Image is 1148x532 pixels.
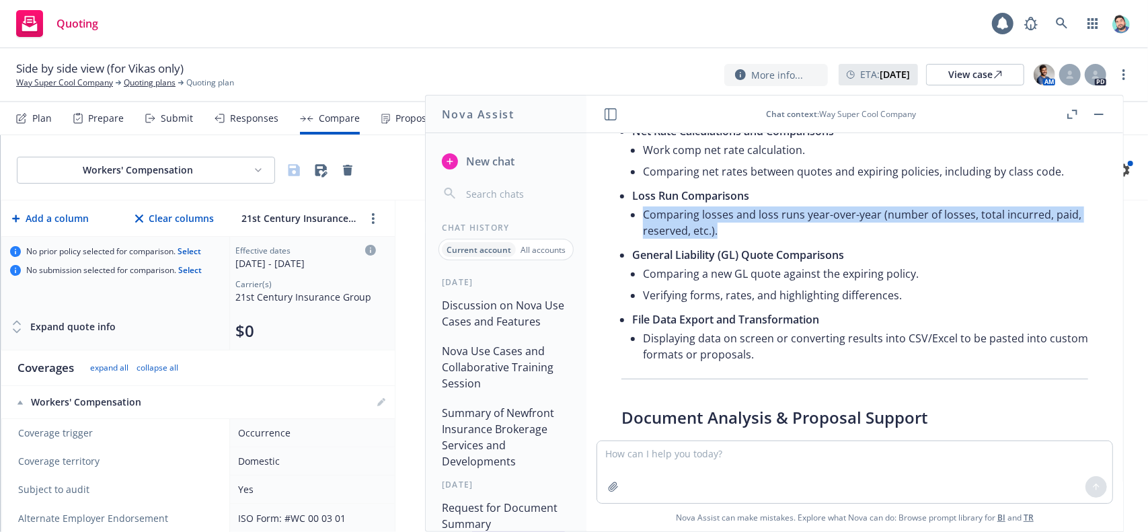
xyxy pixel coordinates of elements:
span: More info... [751,68,803,82]
span: Alternate Employer Endorsement [18,512,168,525]
li: Work comp net rate calculation. [643,139,1088,161]
span: Loss Run Comparisons [632,188,749,203]
div: [DATE] [426,479,586,490]
img: photo [1110,13,1132,34]
div: [DATE] [426,276,586,288]
div: Propose [395,113,432,124]
span: Nova Assist can make mistakes. Explore what Nova can do: Browse prompt library for and [592,504,1118,531]
button: Nova Use Cases and Collaborative Training Session [436,339,576,395]
span: General Liability (GL) Quote Comparisons [632,248,844,262]
div: Carrier(s) [235,278,376,290]
a: editPencil [373,394,389,410]
span: Coverage territory [18,455,216,468]
div: Responses [230,113,278,124]
p: All accounts [521,244,566,256]
div: Workers' Compensation [28,163,247,177]
span: Quoting [56,18,98,29]
h3: Document Analysis & Proposal Support [621,406,1088,429]
p: Current account [447,244,511,256]
div: [DATE] - [DATE] [235,256,376,270]
button: Workers' Compensation [17,157,275,184]
div: Occurrence [238,426,381,440]
button: collapse all [137,363,178,373]
a: more [365,211,381,227]
li: Comparing losses and loss runs year-over-year (number of losses, total incurred, paid, reserved, ... [643,204,1088,241]
input: Search chats [463,184,570,203]
div: Workers' Compensation [17,395,217,409]
input: 21st Century Insurance Group [238,208,360,228]
span: Net Rate Calculations and Comparisons [632,124,834,139]
span: No submission selected for comparison. [26,265,202,276]
div: Coverages [17,360,74,376]
span: ETA : [860,67,910,81]
button: Add a column [9,205,91,232]
a: more [1116,67,1132,83]
div: Click to edit column carrier quote details [235,245,376,270]
div: ISO Form: #WC 00 03 01 [238,511,381,525]
a: BI [997,512,1005,523]
div: Effective dates [235,245,376,256]
button: More info... [724,64,828,86]
span: Quoting plan [186,77,234,89]
div: Plan [32,113,52,124]
span: New chat [463,153,514,169]
button: expand all [90,363,128,373]
strong: [DATE] [880,68,910,81]
a: View case [926,64,1024,85]
li: Displaying data on screen or converting results into CSV/Excel to be pasted into custom formats o... [643,328,1088,365]
span: Side by side view (for Vikas only) [16,61,184,77]
button: New chat [436,149,576,174]
button: Summary of Newfront Insurance Brokerage Services and Developments [436,401,576,473]
div: Chat History [426,222,586,233]
button: $0 [235,320,254,342]
a: Quoting plans [124,77,176,89]
div: Domestic [238,454,381,468]
div: Submit [161,113,193,124]
button: Discussion on Nova Use Cases and Features [436,293,576,334]
button: Clear columns [132,205,217,232]
span: File Data Export and Transformation [632,312,819,327]
div: View case [948,65,1002,85]
div: : Way Super Cool Company [619,108,1064,120]
span: Coverage trigger [18,426,216,440]
span: Subject to audit [18,483,216,496]
a: Switch app [1079,10,1106,37]
h1: Nova Assist [442,106,514,122]
div: Compare [319,113,360,124]
span: No prior policy selected for comparison. [26,246,201,257]
div: Yes [238,482,381,496]
li: Comparing a new GL quote against the expiring policy. [643,263,1088,284]
a: Quoting [11,5,104,42]
li: Comparing net rates between quotes and expiring policies, including by class code. [643,161,1088,182]
a: Search [1048,10,1075,37]
li: Verifying forms, rates, and highlighting differences. [643,284,1088,306]
div: 21st Century Insurance Group [235,290,376,304]
a: Report a Bug [1018,10,1044,37]
a: Way Super Cool Company [16,77,113,89]
div: Total premium (click to edit billing info) [235,320,376,342]
div: Prepare [88,113,124,124]
img: photo [1034,64,1055,85]
a: TR [1024,512,1034,523]
span: Chat context [767,108,818,120]
button: Expand quote info [10,313,116,340]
